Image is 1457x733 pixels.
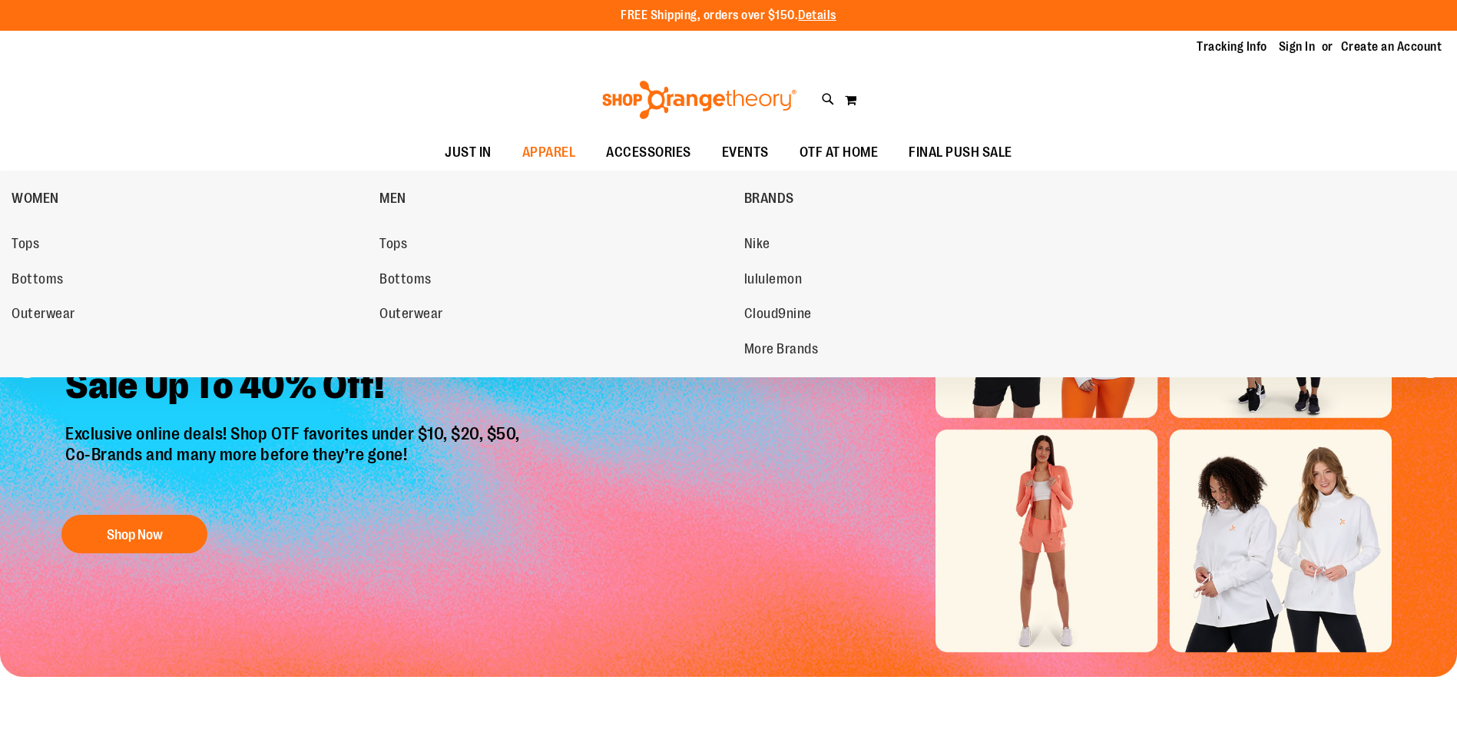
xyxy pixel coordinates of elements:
a: FINAL PUSH SALE [893,135,1028,171]
p: Exclusive online deals! Shop OTF favorites under $10, $20, $50, Co-Brands and many more before th... [54,424,535,499]
a: EVENTS [707,135,784,171]
span: Outerwear [12,306,75,325]
span: EVENTS [722,135,769,170]
a: OTF AT HOME [784,135,894,171]
a: Details [798,8,836,22]
a: Outerwear [379,300,728,328]
a: JUST IN [429,135,507,171]
span: WOMEN [12,191,59,210]
a: Bottoms [379,266,728,294]
a: Final Chance To Save -Sale Up To 40% Off! Exclusive online deals! Shop OTF favorites under $10, $... [54,305,535,561]
span: Tops [12,236,39,255]
span: More Brands [744,341,819,360]
a: Create an Account [1341,38,1442,55]
span: MEN [379,191,406,210]
a: APPAREL [507,135,591,171]
p: FREE Shipping, orders over $150. [621,7,836,25]
a: BRANDS [744,178,1104,218]
span: FINAL PUSH SALE [909,135,1012,170]
span: Nike [744,236,770,255]
span: Bottoms [12,271,64,290]
span: APPAREL [522,135,576,170]
button: Shop Now [61,515,207,553]
a: Tracking Info [1197,38,1267,55]
a: ACCESSORIES [591,135,707,171]
span: Outerwear [379,306,443,325]
span: OTF AT HOME [800,135,879,170]
img: Shop Orangetheory [600,81,799,119]
a: Sign In [1279,38,1316,55]
a: Tops [379,231,728,258]
a: MEN [379,178,736,218]
a: WOMEN [12,178,372,218]
span: BRANDS [744,191,794,210]
span: ACCESSORIES [606,135,691,170]
span: Bottoms [379,271,432,290]
span: Tops [379,236,407,255]
span: JUST IN [445,135,492,170]
span: Cloud9nine [744,306,812,325]
span: lululemon [744,271,803,290]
